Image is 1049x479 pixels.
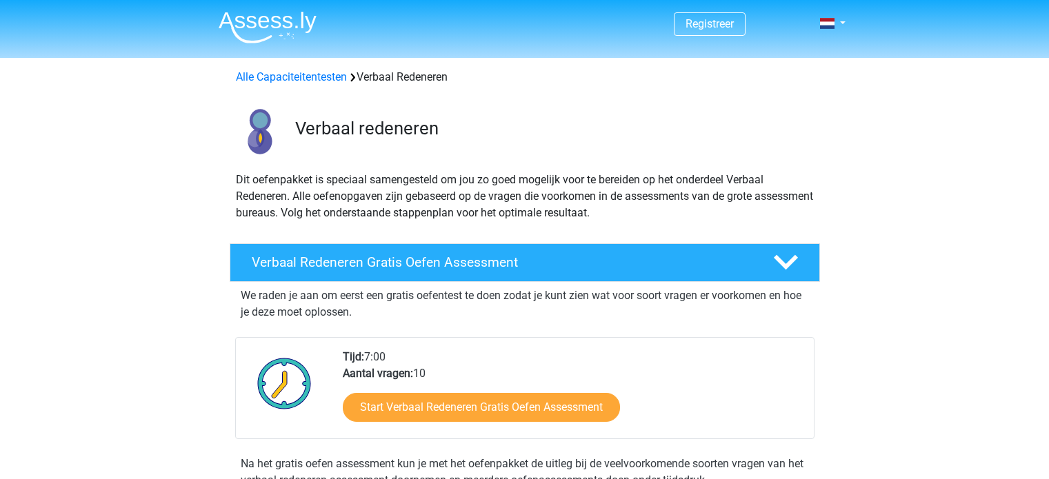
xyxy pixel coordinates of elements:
[332,349,813,438] div: 7:00 10
[230,69,819,85] div: Verbaal Redeneren
[219,11,317,43] img: Assessly
[343,367,413,380] b: Aantal vragen:
[230,102,289,161] img: verbaal redeneren
[236,70,347,83] a: Alle Capaciteitentesten
[252,254,751,270] h4: Verbaal Redeneren Gratis Oefen Assessment
[343,350,364,363] b: Tijd:
[686,17,734,30] a: Registreer
[241,287,809,320] p: We raden je aan om eerst een gratis oefentest te doen zodat je kunt zien wat voor soort vragen er...
[236,172,814,221] p: Dit oefenpakket is speciaal samengesteld om jou zo goed mogelijk voor te bereiden op het onderdee...
[343,393,620,422] a: Start Verbaal Redeneren Gratis Oefen Assessment
[295,118,809,139] h3: Verbaal redeneren
[250,349,319,418] img: Klok
[224,243,826,282] a: Verbaal Redeneren Gratis Oefen Assessment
